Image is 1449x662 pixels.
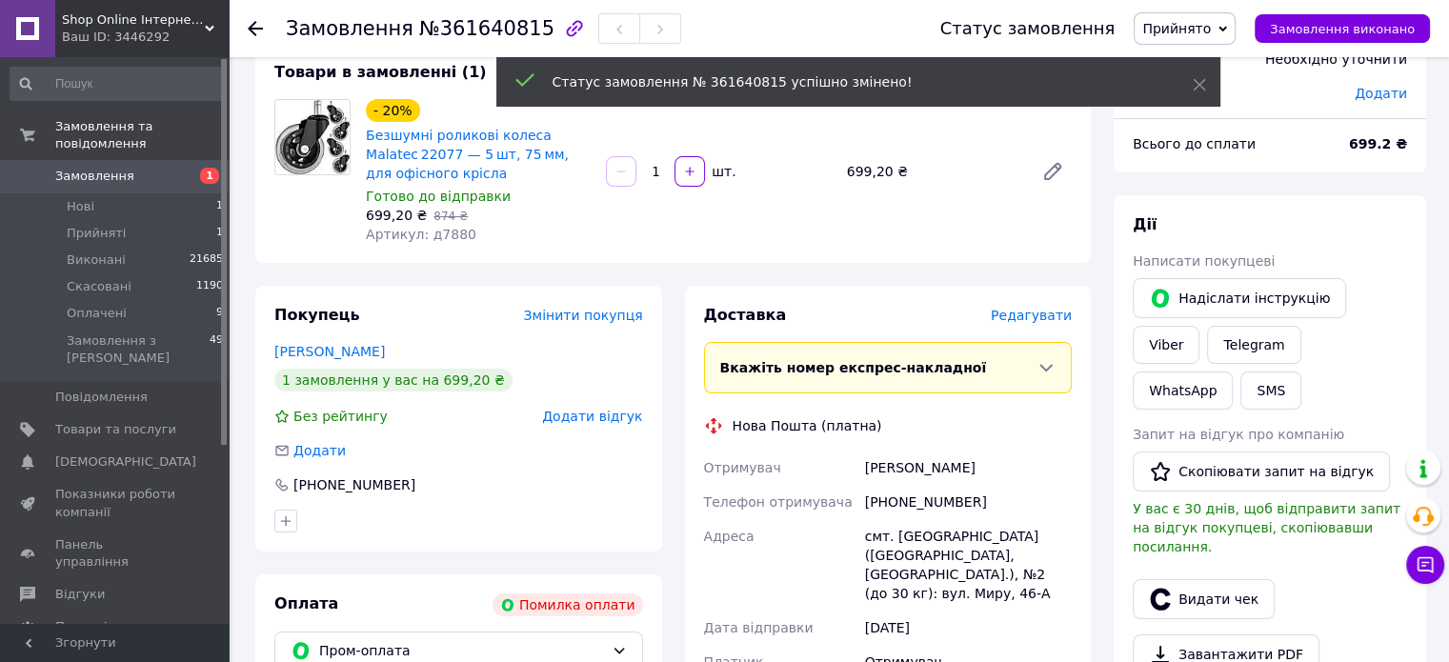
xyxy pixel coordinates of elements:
span: Написати покупцеві [1133,253,1275,269]
span: Панель управління [55,536,176,571]
span: Покупці [55,618,107,635]
span: 699,20 ₴ [366,208,427,223]
span: Оплата [274,594,338,612]
span: 21685 [190,251,223,269]
span: 1 [216,225,223,242]
div: Необхідно уточнити [1254,38,1419,80]
span: Повідомлення [55,389,148,406]
span: 49 [210,332,223,367]
span: Артикул: д7880 [366,227,476,242]
div: 699,20 ₴ [839,158,1026,185]
div: Статус замовлення № 361640815 успішно змінено! [553,72,1145,91]
span: Нові [67,198,94,215]
button: Надіслати інструкцію [1133,278,1346,318]
span: Запит на відгук про компанію [1133,427,1344,442]
span: Прийняті [67,225,126,242]
div: [PHONE_NUMBER] [861,485,1076,519]
button: Скопіювати запит на відгук [1133,451,1390,491]
button: Замовлення виконано [1255,14,1430,43]
span: Без рейтингу [293,409,388,424]
span: Додати [293,443,346,458]
span: 9 [216,305,223,322]
span: У вас є 30 днів, щоб відправити запит на відгук покупцеві, скопіювавши посилання. [1133,501,1400,554]
span: 1 [200,168,219,184]
span: Замовлення та повідомлення [55,118,229,152]
div: шт. [707,162,737,181]
span: Отримувач [704,460,781,475]
span: [DEMOGRAPHIC_DATA] [55,453,196,471]
span: Всього до сплати [1133,136,1256,151]
span: №361640815 [419,17,554,40]
a: [PERSON_NAME] [274,344,385,359]
span: Товари та послуги [55,421,176,438]
span: Доставка [704,306,787,324]
span: 874 ₴ [433,210,468,223]
a: Редагувати [1034,152,1072,191]
a: Безшумні роликові колеса Malatec 22077 — 5 шт, 75 мм, для офісного крісла [366,128,569,181]
span: Телефон отримувача [704,494,853,510]
span: Shop Online Інтернет-магазин [62,11,205,29]
span: Адреса [704,529,755,544]
b: 699.2 ₴ [1349,136,1407,151]
div: [PHONE_NUMBER] [292,475,417,494]
a: Telegram [1207,326,1300,364]
span: Прийнято [1142,21,1211,36]
div: смт. [GEOGRAPHIC_DATA] ([GEOGRAPHIC_DATA], [GEOGRAPHIC_DATA].), №2 (до 30 кг): вул. Миру, 46-А [861,519,1076,611]
span: Оплачені [67,305,127,322]
span: Редагувати [991,308,1072,323]
div: - 20% [366,99,420,122]
span: Товари в замовленні (1) [274,63,487,81]
span: Замовлення [55,168,134,185]
span: Виконані [67,251,126,269]
span: Відгуки [55,586,105,603]
span: Дата відправки [704,620,814,635]
button: Чат з покупцем [1406,546,1444,584]
div: Помилка оплати [493,593,643,616]
span: Показники роботи компанії [55,486,176,520]
span: Замовлення з [PERSON_NAME] [67,332,210,367]
span: Скасовані [67,278,131,295]
span: Пром-оплата [319,640,604,661]
span: Замовлення виконано [1270,22,1415,36]
div: Ваш ID: 3446292 [62,29,229,46]
div: Повернутися назад [248,19,263,38]
span: Змінити покупця [524,308,643,323]
span: Вкажіть номер експрес-накладної [720,360,987,375]
span: Дії [1133,215,1157,233]
div: [PERSON_NAME] [861,451,1076,485]
input: Пошук [10,67,225,101]
span: Готово до відправки [366,189,511,204]
a: Viber [1133,326,1199,364]
span: Замовлення [286,17,413,40]
div: 1 замовлення у вас на 699,20 ₴ [274,369,513,391]
span: 1 [216,198,223,215]
div: Статус замовлення [940,19,1116,38]
button: Видати чек [1133,579,1275,619]
div: Нова Пошта (платна) [728,416,887,435]
img: Безшумні роликові колеса Malatec 22077 — 5 шт, 75 мм, для офісного крісла [275,100,350,174]
a: WhatsApp [1133,371,1233,410]
span: Додати відгук [542,409,642,424]
span: Покупець [274,306,360,324]
div: [DATE] [861,611,1076,645]
button: SMS [1240,371,1301,410]
span: Додати [1355,86,1407,101]
span: 1190 [196,278,223,295]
